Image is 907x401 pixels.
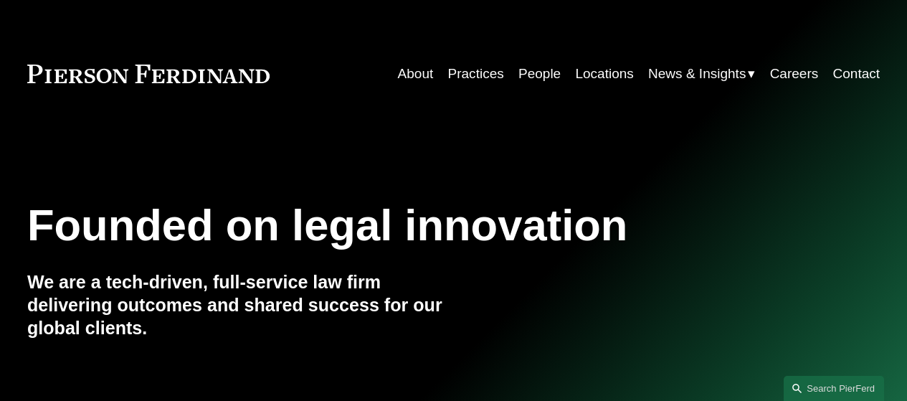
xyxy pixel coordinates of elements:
a: Search this site [784,376,884,401]
h4: We are a tech-driven, full-service law firm delivering outcomes and shared success for our global... [27,271,454,340]
a: Locations [575,60,633,88]
a: About [398,60,434,88]
a: Careers [770,60,819,88]
h1: Founded on legal innovation [27,200,738,250]
span: News & Insights [648,62,746,86]
a: Practices [448,60,504,88]
a: Contact [833,60,880,88]
a: People [518,60,561,88]
a: folder dropdown [648,60,755,88]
